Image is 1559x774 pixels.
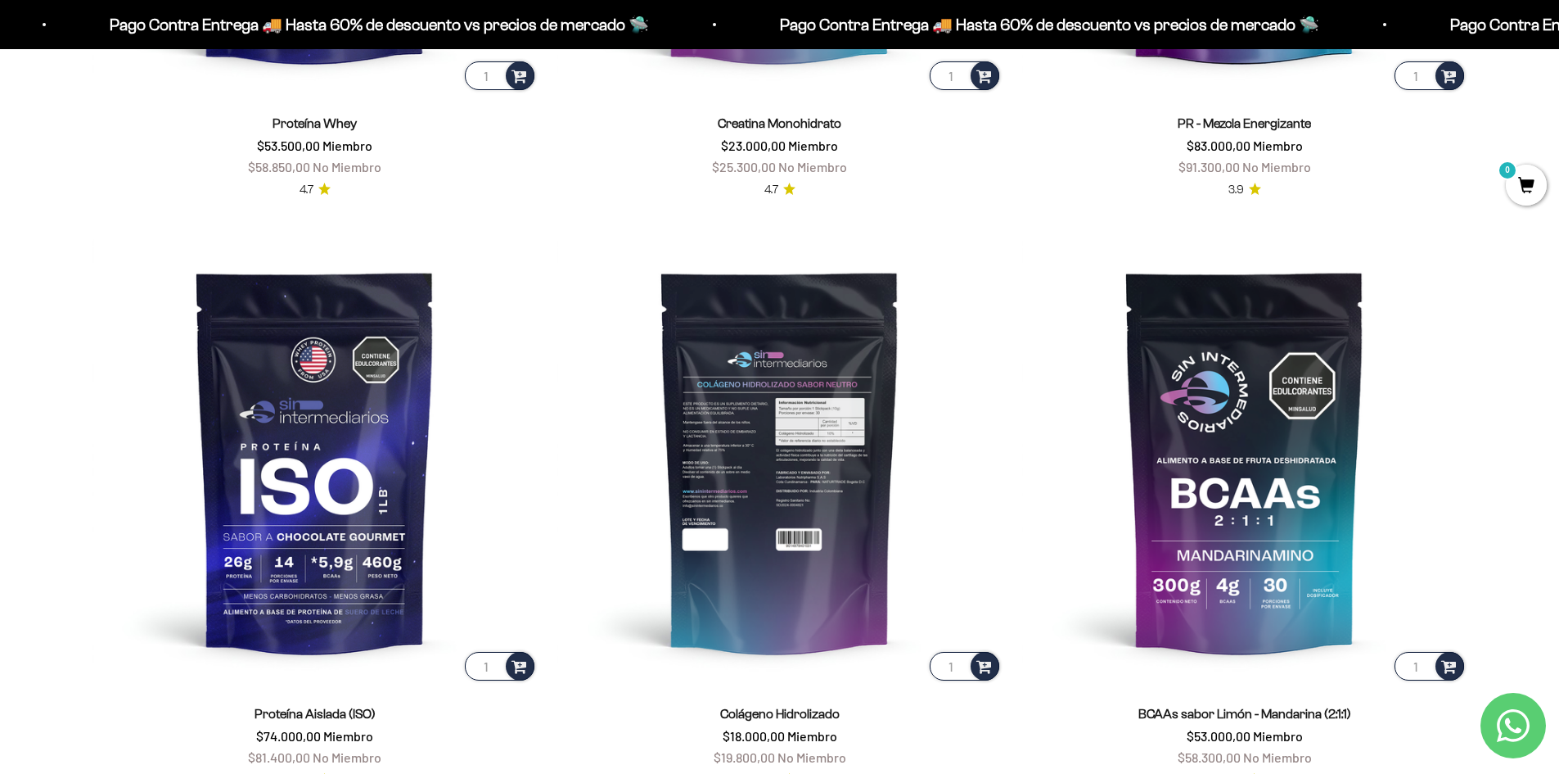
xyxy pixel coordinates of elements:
[1187,138,1250,153] span: $83.000,00
[780,11,1319,38] p: Pago Contra Entrega 🚚 Hasta 60% de descuento vs precios de mercado 🛸
[1178,159,1240,174] span: $91.300,00
[557,238,1003,684] img: Colágeno Hidrolizado
[720,707,840,721] a: Colágeno Hidrolizado
[110,11,649,38] p: Pago Contra Entrega 🚚 Hasta 60% de descuento vs precios de mercado 🛸
[1506,178,1547,196] a: 0
[764,181,795,199] a: 4.74.7 de 5.0 estrellas
[313,749,381,765] span: No Miembro
[1228,181,1244,199] span: 3.9
[255,707,376,721] a: Proteína Aislada (ISO)
[248,749,310,765] span: $81.400,00
[300,181,331,199] a: 4.74.7 de 5.0 estrellas
[322,138,372,153] span: Miembro
[1243,749,1312,765] span: No Miembro
[1187,728,1250,744] span: $53.000,00
[257,138,320,153] span: $53.500,00
[714,749,775,765] span: $19.800,00
[712,159,776,174] span: $25.300,00
[300,181,313,199] span: 4.7
[1138,707,1351,721] a: BCAAs sabor Limón - Mandarina (2:1:1)
[764,181,778,199] span: 4.7
[313,159,381,174] span: No Miembro
[256,728,321,744] span: $74.000,00
[1498,161,1517,180] mark: 0
[788,138,838,153] span: Miembro
[1242,159,1311,174] span: No Miembro
[718,116,841,130] a: Creatina Monohidrato
[1253,138,1303,153] span: Miembro
[721,138,786,153] span: $23.000,00
[1228,181,1261,199] a: 3.93.9 de 5.0 estrellas
[248,159,310,174] span: $58.850,00
[787,728,837,744] span: Miembro
[1253,728,1303,744] span: Miembro
[323,728,373,744] span: Miembro
[777,749,846,765] span: No Miembro
[1178,116,1311,130] a: PR - Mezcla Energizante
[273,116,357,130] a: Proteína Whey
[1178,749,1241,765] span: $58.300,00
[778,159,847,174] span: No Miembro
[723,728,785,744] span: $18.000,00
